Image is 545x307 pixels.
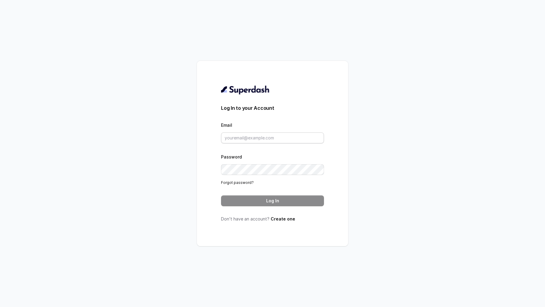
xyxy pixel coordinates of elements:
[271,216,295,221] a: Create one
[221,104,324,112] h3: Log In to your Account
[221,195,324,206] button: Log In
[221,85,270,95] img: light.svg
[221,132,324,143] input: youremail@example.com
[221,122,232,128] label: Email
[221,154,242,159] label: Password
[221,180,254,185] a: Forgot password?
[221,216,324,222] p: Don’t have an account?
